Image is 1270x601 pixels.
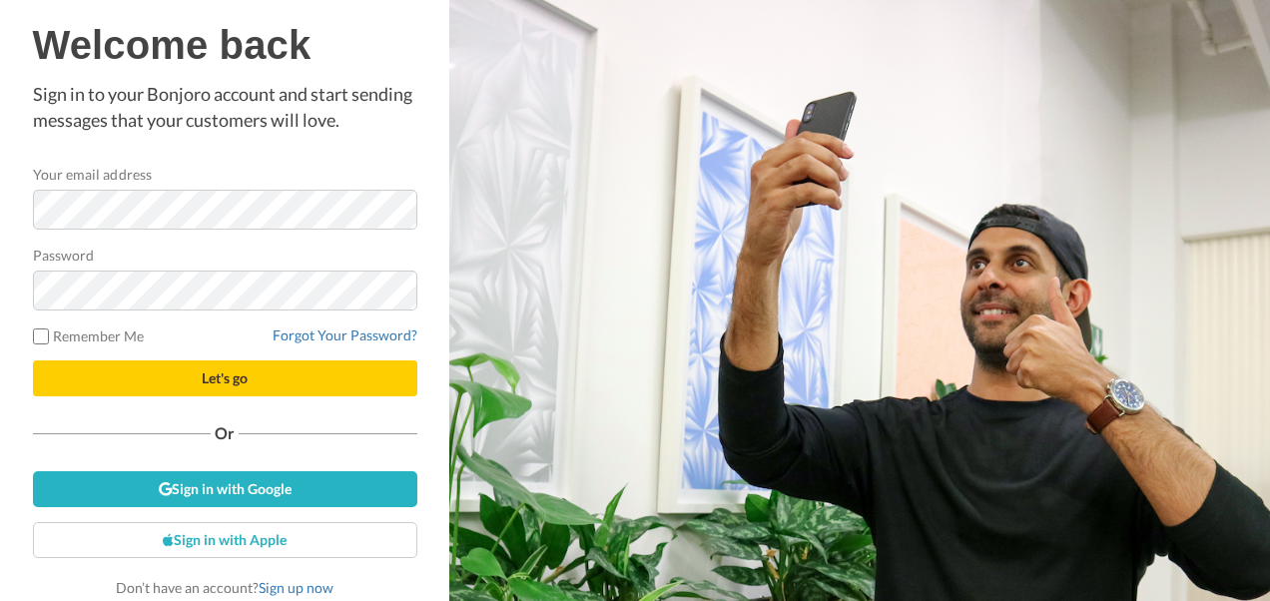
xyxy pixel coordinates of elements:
label: Your email address [33,164,152,185]
a: Sign in with Google [33,471,417,507]
span: Let's go [202,369,248,386]
label: Password [33,245,95,266]
span: Don’t have an account? [116,579,333,596]
button: Let's go [33,360,417,396]
a: Sign up now [259,579,333,596]
a: Sign in with Apple [33,522,417,558]
p: Sign in to your Bonjoro account and start sending messages that your customers will love. [33,82,417,133]
h1: Welcome back [33,23,417,67]
span: Or [211,426,239,440]
input: Remember Me [33,328,49,344]
label: Remember Me [33,325,145,346]
a: Forgot Your Password? [273,326,417,343]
